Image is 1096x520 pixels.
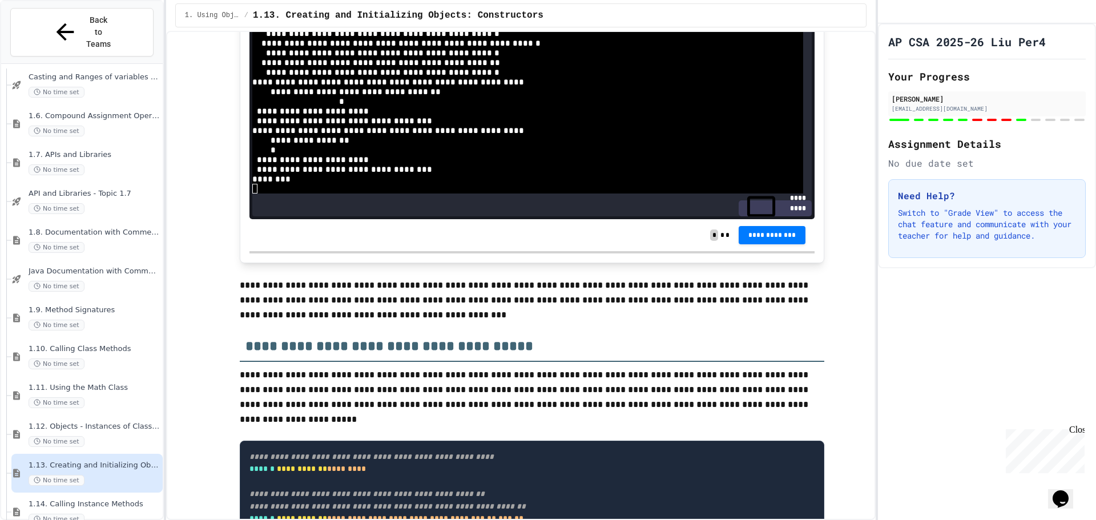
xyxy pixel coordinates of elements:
h2: Assignment Details [888,136,1086,152]
iframe: chat widget [1048,474,1085,509]
span: No time set [29,436,84,447]
span: 1.9. Method Signatures [29,305,160,315]
div: Chat with us now!Close [5,5,79,72]
span: No time set [29,87,84,98]
span: 1. Using Objects and Methods [185,11,240,20]
p: Switch to "Grade View" to access the chat feature and communicate with your teacher for help and ... [898,207,1076,241]
span: 1.7. APIs and Libraries [29,150,160,160]
span: 1.13. Creating and Initializing Objects: Constructors [29,461,160,470]
span: No time set [29,320,84,330]
span: No time set [29,242,84,253]
span: No time set [29,164,84,175]
span: No time set [29,126,84,136]
h1: AP CSA 2025-26 Liu Per4 [888,34,1046,50]
span: 1.11. Using the Math Class [29,383,160,393]
span: API and Libraries - Topic 1.7 [29,189,160,199]
span: 1.10. Calling Class Methods [29,344,160,354]
span: No time set [29,397,84,408]
span: 1.8. Documentation with Comments and Preconditions [29,228,160,237]
span: 1.6. Compound Assignment Operators [29,111,160,121]
span: 1.12. Objects - Instances of Classes [29,422,160,432]
h3: Need Help? [898,189,1076,203]
iframe: chat widget [1001,425,1085,473]
div: [PERSON_NAME] [892,94,1082,104]
div: [EMAIL_ADDRESS][DOMAIN_NAME] [892,104,1082,113]
span: Casting and Ranges of variables - Quiz [29,72,160,82]
span: No time set [29,203,84,214]
span: / [244,11,248,20]
span: 1.14. Calling Instance Methods [29,499,160,509]
span: 1.13. Creating and Initializing Objects: Constructors [253,9,543,22]
span: No time set [29,358,84,369]
span: Back to Teams [85,14,112,50]
div: No due date set [888,156,1086,170]
button: Back to Teams [10,8,154,57]
span: No time set [29,281,84,292]
span: No time set [29,475,84,486]
h2: Your Progress [888,68,1086,84]
span: Java Documentation with Comments - Topic 1.8 [29,267,160,276]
